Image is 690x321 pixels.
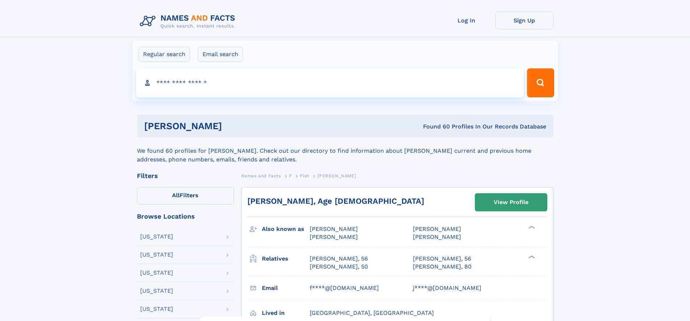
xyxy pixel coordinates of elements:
[289,173,292,178] span: F
[310,233,358,240] span: [PERSON_NAME]
[300,171,309,180] a: Fish
[310,263,368,271] a: [PERSON_NAME], 50
[140,288,173,294] div: [US_STATE]
[140,252,173,258] div: [US_STATE]
[495,12,553,29] a: Sign Up
[494,194,528,211] div: View Profile
[322,123,546,131] div: Found 60 Profiles In Our Records Database
[140,306,173,312] div: [US_STATE]
[310,225,358,232] span: [PERSON_NAME]
[527,225,535,230] div: ❯
[300,173,309,178] span: Fish
[137,187,234,204] label: Filters
[198,47,243,62] label: Email search
[262,253,310,265] h3: Relatives
[262,223,310,235] h3: Also known as
[310,255,368,263] a: [PERSON_NAME], 56
[413,263,472,271] a: [PERSON_NAME], 80
[413,225,461,232] span: [PERSON_NAME]
[241,171,281,180] a: Names and Facts
[438,12,495,29] a: Log In
[310,309,434,316] span: [GEOGRAPHIC_DATA], [GEOGRAPHIC_DATA]
[137,12,241,31] img: Logo Names and Facts
[172,192,180,199] span: All
[144,122,323,131] h1: [PERSON_NAME]
[413,233,461,240] span: [PERSON_NAME]
[137,138,553,164] div: We found 60 profiles for [PERSON_NAME]. Check out our directory to find information about [PERSON...
[140,270,173,276] div: [US_STATE]
[137,173,234,179] div: Filters
[262,307,310,319] h3: Lived in
[317,173,356,178] span: [PERSON_NAME]
[475,194,547,211] a: View Profile
[413,255,471,263] a: [PERSON_NAME], 56
[262,282,310,294] h3: Email
[138,47,190,62] label: Regular search
[289,171,292,180] a: F
[527,68,554,97] button: Search Button
[137,213,234,220] div: Browse Locations
[140,234,173,240] div: [US_STATE]
[136,68,524,97] input: search input
[247,197,424,206] a: [PERSON_NAME], Age [DEMOGRAPHIC_DATA]
[527,254,535,259] div: ❯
